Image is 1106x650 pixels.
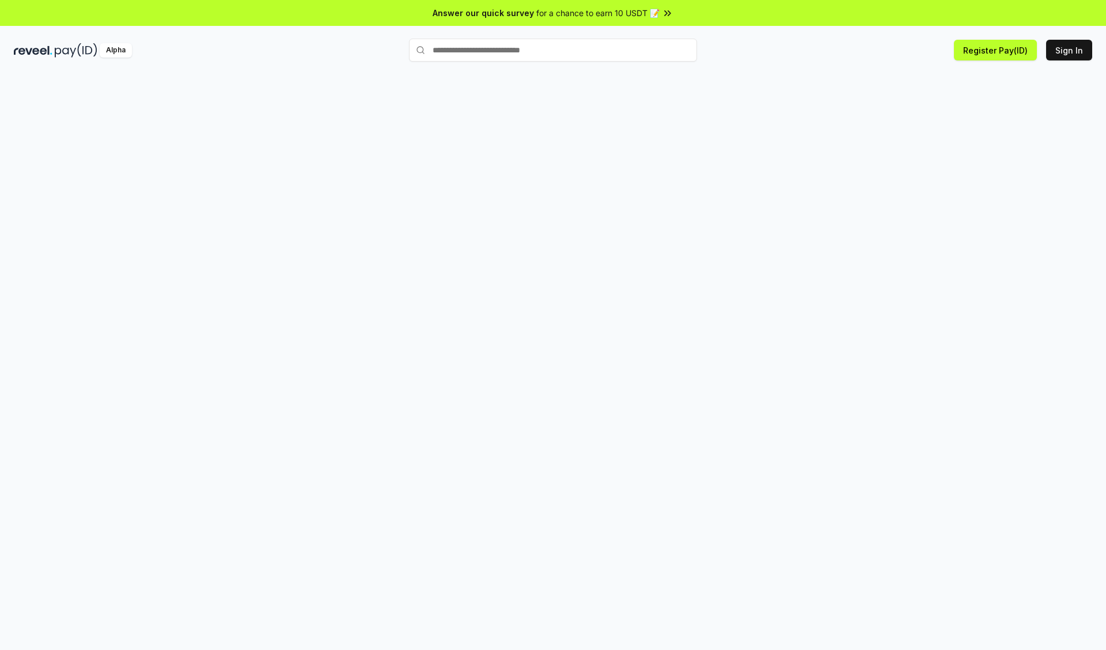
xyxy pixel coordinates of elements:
div: Alpha [100,43,132,58]
button: Register Pay(ID) [954,40,1037,60]
img: pay_id [55,43,97,58]
span: Answer our quick survey [433,7,534,19]
span: for a chance to earn 10 USDT 📝 [536,7,660,19]
button: Sign In [1046,40,1092,60]
img: reveel_dark [14,43,52,58]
